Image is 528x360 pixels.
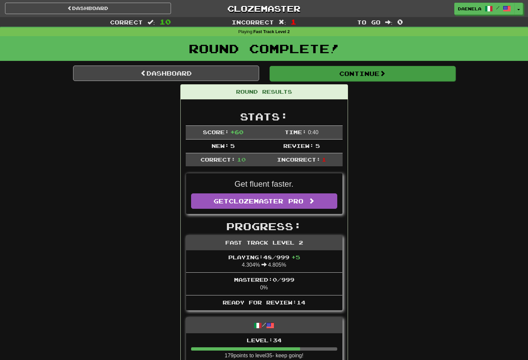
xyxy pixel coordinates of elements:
span: : [279,19,286,25]
span: Level: 34 [247,337,282,343]
a: GetClozemaster Pro [191,193,337,209]
span: To go [357,19,380,25]
div: Fast Track Level 2 [186,236,342,250]
span: 5 [315,143,320,149]
span: 0 [397,18,403,26]
div: / [186,318,342,333]
span: 1 [291,18,296,26]
a: Dashboard [5,3,171,14]
a: Dashboard [73,66,259,81]
span: 1 [322,156,326,163]
span: New: [212,143,229,149]
span: Incorrect: [277,156,320,163]
span: Clozemaster Pro [229,197,303,205]
span: Correct [110,19,143,25]
span: Score: [203,129,229,135]
span: 0 : 40 [308,129,318,135]
div: Round Results [181,85,348,99]
strong: Fast Track Level 2 [253,29,290,34]
h2: Stats: [186,111,343,122]
span: Playing: 48 / 999 [228,254,300,260]
p: Get fluent faster. [191,178,337,190]
span: Ready for Review: 14 [223,299,305,305]
h1: Round Complete! [2,42,526,55]
span: daenela [458,6,481,12]
span: Time: [285,129,306,135]
button: Continue [270,66,456,81]
span: 10 [160,18,171,26]
span: / [496,5,500,10]
span: Review: [283,143,314,149]
span: Mastered: 0 / 999 [234,276,294,283]
li: 4.304% 4.805% [186,250,342,273]
span: + 60 [230,129,243,135]
a: daenela / [454,3,515,15]
span: + 5 [291,254,300,260]
h2: Progress: [186,221,343,232]
span: : [385,19,393,25]
span: Incorrect [232,19,274,25]
a: Clozemaster [181,3,347,14]
span: 5 [230,143,235,149]
span: 10 [237,156,246,163]
span: : [148,19,155,25]
span: Correct: [200,156,235,163]
li: 0% [186,272,342,295]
